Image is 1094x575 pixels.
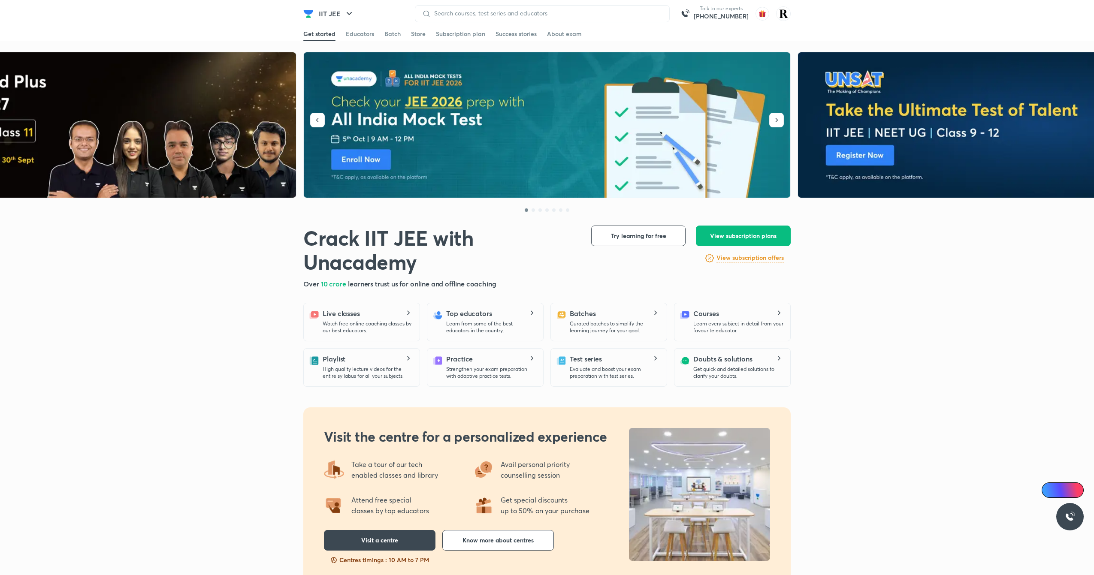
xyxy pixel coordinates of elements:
[473,495,494,515] img: offering1.png
[321,279,348,288] span: 10 crore
[346,30,374,38] div: Educators
[446,308,492,319] h5: Top educators
[629,428,770,561] img: uncentre_LP_b041622b0f.jpg
[339,556,429,564] p: Centres timings : 10 AM to 7 PM
[446,320,536,334] p: Learn from some of the best educators in the country.
[384,30,401,38] div: Batch
[361,536,398,545] span: Visit a centre
[591,226,686,246] button: Try learning for free
[323,354,345,364] h5: Playlist
[756,7,769,21] img: avatar
[501,459,571,481] p: Avail personal priority counselling session
[473,459,494,480] img: offering3.png
[1065,512,1075,522] img: ttu
[1056,487,1079,494] span: Ai Doubts
[710,232,777,240] span: View subscription plans
[446,354,473,364] h5: Practice
[442,530,554,551] button: Know more about centres
[570,354,602,364] h5: Test series
[694,5,749,12] p: Talk to our experts
[324,530,435,551] button: Visit a centre
[462,536,534,545] span: Know more about centres
[693,320,783,334] p: Learn every subject in detail from your favourite educator.
[611,232,666,240] span: Try learning for free
[351,494,429,516] p: Attend free special classes by top educators
[323,308,360,319] h5: Live classes
[716,253,784,262] h6: View subscription offers
[324,459,345,480] img: offering4.png
[351,459,438,481] p: Take a tour of our tech enabled classes and library
[411,30,426,38] div: Store
[776,6,791,21] img: Rakhi Sharma
[570,320,660,334] p: Curated batches to simplify the learning journey for your goal.
[694,12,749,21] a: [PHONE_NUMBER]
[330,556,338,564] img: slots-fillng-fast
[677,5,694,22] img: call-us
[324,428,607,445] h2: Visit the centre for a personalized experience
[324,495,345,515] img: offering2.png
[716,253,784,263] a: View subscription offers
[436,30,485,38] div: Subscription plan
[431,10,662,17] input: Search courses, test series and educators
[303,226,577,274] h1: Crack IIT JEE with Unacademy
[570,366,660,379] p: Evaluate and boost your exam preparation with test series.
[346,27,374,41] a: Educators
[303,279,321,288] span: Over
[696,226,791,246] button: View subscription plans
[1042,482,1084,498] a: Ai Doubts
[411,27,426,41] a: Store
[348,279,496,288] span: learners trust us for online and offline coaching
[496,30,537,38] div: Success stories
[693,354,753,364] h5: Doubts & solutions
[501,494,589,516] p: Get special discounts up to 50% on your purchase
[693,366,783,379] p: Get quick and detailed solutions to clarify your doubts.
[323,320,413,334] p: Watch free online coaching classes by our best educators.
[693,308,719,319] h5: Courses
[384,27,401,41] a: Batch
[496,27,537,41] a: Success stories
[446,366,536,379] p: Strengthen your exam preparation with adaptive practice tests.
[303,27,335,41] a: Get started
[323,366,413,379] p: High quality lecture videos for the entire syllabus for all your subjects.
[547,30,582,38] div: About exam
[1047,487,1054,494] img: Icon
[436,27,485,41] a: Subscription plan
[314,5,360,22] button: IIT JEE
[303,30,335,38] div: Get started
[570,308,595,319] h5: Batches
[547,27,582,41] a: About exam
[303,9,314,19] img: Company Logo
